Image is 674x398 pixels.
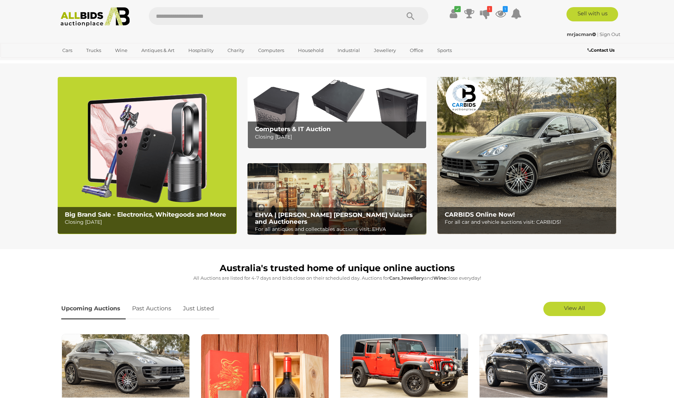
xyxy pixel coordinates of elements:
p: Closing [DATE] [255,133,423,141]
a: Big Brand Sale - Electronics, Whitegoods and More Big Brand Sale - Electronics, Whitegoods and Mo... [58,77,237,234]
a: Industrial [333,45,365,56]
a: Past Auctions [127,298,177,319]
span: View All [564,305,585,311]
b: Computers & IT Auction [255,125,331,133]
span: | [597,31,599,37]
a: Upcoming Auctions [61,298,126,319]
a: Office [405,45,428,56]
strong: Jewellery [401,275,424,281]
a: Trucks [82,45,106,56]
a: Jewellery [369,45,401,56]
a: Sign Out [600,31,620,37]
a: Computers & IT Auction Computers & IT Auction Closing [DATE] [247,77,427,149]
p: All Auctions are listed for 4-7 days and bids close on their scheduled day. Auctions for , and cl... [61,274,613,282]
strong: mrjacman [567,31,596,37]
b: Contact Us [587,47,615,53]
a: mrjacman [567,31,597,37]
img: Big Brand Sale - Electronics, Whitegoods and More [58,77,237,234]
h1: Australia's trusted home of unique online auctions [61,263,613,273]
a: 1 [480,7,490,20]
a: CARBIDS Online Now! CARBIDS Online Now! For all car and vehicle auctions visit: CARBIDS! [437,77,616,234]
a: 1 [495,7,506,20]
img: Computers & IT Auction [247,77,427,149]
p: Closing [DATE] [65,218,232,227]
a: Charity [223,45,249,56]
b: Big Brand Sale - Electronics, Whitegoods and More [65,211,226,218]
a: Contact Us [587,46,616,54]
b: CARBIDS Online Now! [445,211,515,218]
i: 1 [487,6,492,12]
p: For all car and vehicle auctions visit: CARBIDS! [445,218,612,227]
a: Just Listed [178,298,219,319]
a: EHVA | Evans Hastings Valuers and Auctioneers EHVA | [PERSON_NAME] [PERSON_NAME] Valuers and Auct... [247,163,427,235]
i: 1 [503,6,508,12]
button: Search [393,7,428,25]
a: View All [543,302,606,316]
a: Antiques & Art [137,45,179,56]
img: Allbids.com.au [57,7,134,27]
a: Wine [110,45,132,56]
strong: Cars [389,275,400,281]
p: For all antiques and collectables auctions visit: EHVA [255,225,423,234]
strong: Wine [433,275,446,281]
b: EHVA | [PERSON_NAME] [PERSON_NAME] Valuers and Auctioneers [255,211,413,225]
img: EHVA | Evans Hastings Valuers and Auctioneers [247,163,427,235]
a: Computers [254,45,289,56]
img: CARBIDS Online Now! [437,77,616,234]
a: Hospitality [184,45,218,56]
a: Household [293,45,328,56]
a: [GEOGRAPHIC_DATA] [58,56,117,68]
i: ✔ [454,6,461,12]
a: Sell with us [566,7,618,21]
a: ✔ [448,7,459,20]
a: Sports [433,45,456,56]
a: Cars [58,45,77,56]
